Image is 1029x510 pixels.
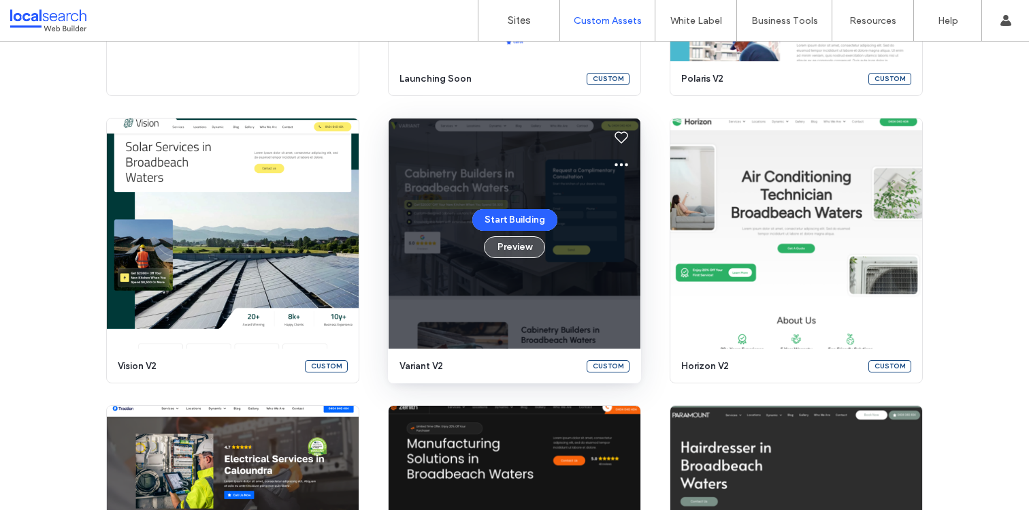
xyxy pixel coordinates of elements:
[670,15,722,27] label: White Label
[399,72,578,86] span: launching soon
[751,15,818,27] label: Business Tools
[587,73,630,85] div: Custom
[868,360,911,372] div: Custom
[399,360,578,373] span: variant v2
[574,15,642,27] label: Custom Assets
[118,360,297,373] span: vision v2
[508,14,531,27] label: Sites
[849,15,896,27] label: Resources
[681,360,860,373] span: horizon v2
[484,236,545,258] button: Preview
[868,73,911,85] div: Custom
[31,10,59,22] span: Help
[472,209,557,231] button: Start Building
[681,72,860,86] span: polaris v2
[938,15,958,27] label: Help
[305,360,348,372] div: Custom
[587,360,630,372] div: Custom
